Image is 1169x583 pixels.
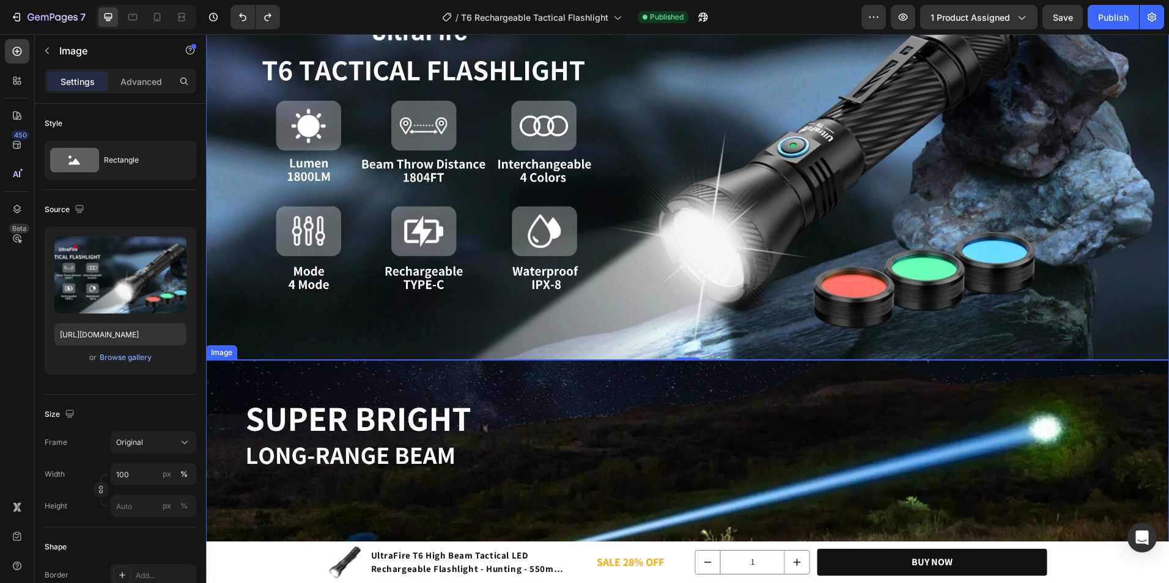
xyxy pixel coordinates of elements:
[368,518,481,538] p: SALE 28% OFF
[514,516,579,540] input: quantity
[163,469,171,480] div: px
[80,10,86,24] p: 7
[45,501,67,512] label: Height
[1127,523,1157,552] div: Open Intercom Messenger
[45,541,67,552] div: Shape
[1053,12,1073,23] span: Save
[1098,11,1129,24] div: Publish
[611,515,841,542] button: Buy Now
[12,130,29,140] div: 450
[99,351,152,364] button: Browse gallery
[931,11,1010,24] span: 1 product assigned
[111,463,196,485] input: px%
[104,146,179,174] div: Rectangle
[490,516,514,540] button: decrement
[650,12,684,23] span: Published
[206,34,1169,583] iframe: Design area
[5,5,91,29] button: 7
[45,202,87,218] div: Source
[100,352,152,363] div: Browse gallery
[160,499,174,513] button: %
[579,516,603,540] button: increment
[461,11,608,24] span: T6 Rechargeable Tactical Flashlight
[61,75,95,88] p: Settings
[54,237,186,313] img: preview-image
[455,11,459,24] span: /
[111,495,196,517] input: px%
[920,5,1038,29] button: 1 product assigned
[1088,5,1139,29] button: Publish
[177,499,191,513] button: px
[45,437,67,448] label: Frame
[180,469,188,480] div: %
[163,501,171,512] div: px
[116,437,143,448] span: Original
[9,224,29,233] div: Beta
[177,467,191,482] button: px
[180,501,188,512] div: %
[120,75,162,88] p: Advanced
[136,570,193,581] div: Add...
[111,431,196,453] button: Original
[45,469,65,480] label: Width
[230,5,280,29] div: Undo/Redo
[45,118,62,129] div: Style
[89,350,97,365] span: or
[59,43,163,58] p: Image
[54,323,186,345] input: https://example.com/image.jpg
[45,570,68,581] div: Border
[1042,5,1083,29] button: Save
[45,406,77,423] div: Size
[706,519,747,537] div: Buy Now
[160,467,174,482] button: %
